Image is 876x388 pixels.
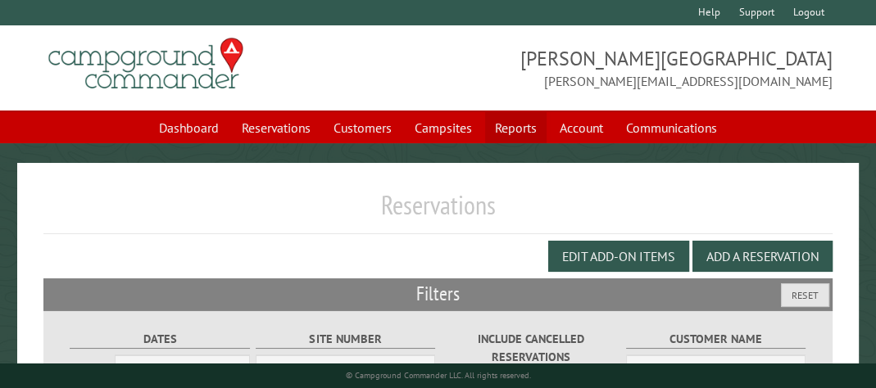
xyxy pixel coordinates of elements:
h2: Filters [43,278,832,309]
button: Edit Add-on Items [548,241,689,272]
a: Reports [485,112,547,143]
div: Domain Overview [62,97,147,107]
img: logo_orange.svg [26,26,39,39]
button: Reset [781,283,829,307]
span: [PERSON_NAME][GEOGRAPHIC_DATA] [PERSON_NAME][EMAIL_ADDRESS][DOMAIN_NAME] [438,45,833,91]
a: Dashboard [149,112,229,143]
div: v 4.0.25 [46,26,80,39]
div: Keywords by Traffic [181,97,276,107]
label: Site Number [256,330,436,349]
small: © Campground Commander LLC. All rights reserved. [345,370,530,381]
img: website_grey.svg [26,43,39,56]
label: Customer Name [626,330,806,349]
label: Include Cancelled Reservations [441,330,621,366]
img: Campground Commander [43,32,248,96]
a: Communications [616,112,727,143]
a: Customers [324,112,402,143]
div: Domain: [DOMAIN_NAME] [43,43,180,56]
a: Account [550,112,613,143]
img: tab_keywords_by_traffic_grey.svg [163,95,176,108]
label: Dates [70,330,250,349]
h1: Reservations [43,189,832,234]
a: Reservations [232,112,320,143]
button: Add a Reservation [692,241,833,272]
a: Campsites [405,112,482,143]
img: tab_domain_overview_orange.svg [44,95,57,108]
